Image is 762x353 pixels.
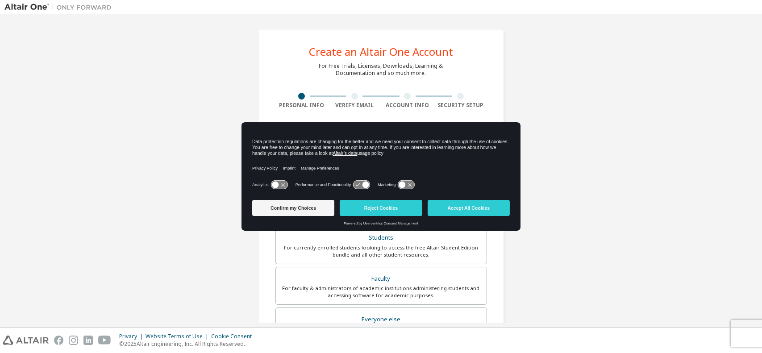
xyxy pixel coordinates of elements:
[309,46,453,57] div: Create an Altair One Account
[54,336,63,345] img: facebook.svg
[119,340,257,348] p: © 2025 Altair Engineering, Inc. All Rights Reserved.
[281,273,481,285] div: Faculty
[83,336,93,345] img: linkedin.svg
[281,232,481,244] div: Students
[381,102,434,109] div: Account Info
[69,336,78,345] img: instagram.svg
[146,333,211,340] div: Website Terms of Use
[98,336,111,345] img: youtube.svg
[281,285,481,299] div: For faculty & administrators of academic institutions administering students and accessing softwa...
[275,102,329,109] div: Personal Info
[319,62,443,77] div: For Free Trials, Licenses, Downloads, Learning & Documentation and so much more.
[4,3,116,12] img: Altair One
[119,333,146,340] div: Privacy
[281,244,481,258] div: For currently enrolled students looking to access the free Altair Student Edition bundle and all ...
[211,333,257,340] div: Cookie Consent
[281,313,481,326] div: Everyone else
[328,102,381,109] div: Verify Email
[434,102,487,109] div: Security Setup
[3,336,49,345] img: altair_logo.svg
